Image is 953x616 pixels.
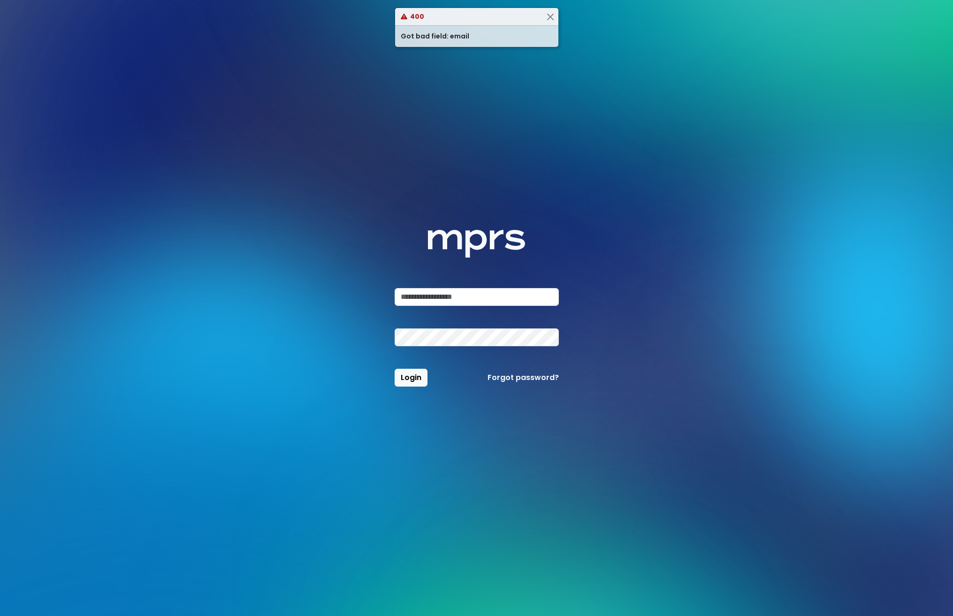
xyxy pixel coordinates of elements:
[546,12,556,22] button: Close
[488,372,559,383] a: Forgot password?
[395,26,558,47] div: Got bad field: email
[410,12,424,21] strong: 400
[401,372,421,383] span: Login
[395,369,427,387] button: Login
